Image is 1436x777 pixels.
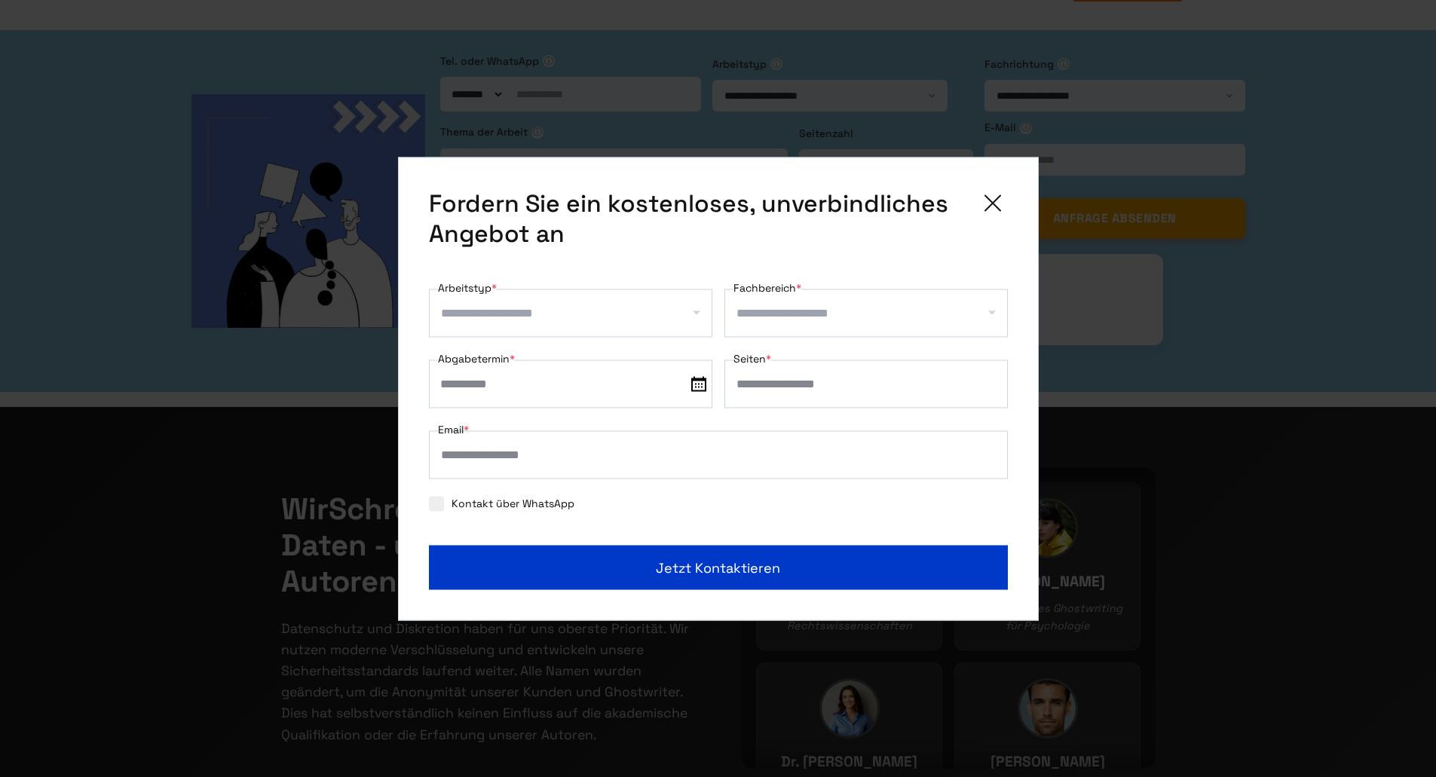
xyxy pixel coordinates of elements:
span: Jetzt kontaktieren [656,557,780,577]
span: Fordern Sie ein kostenloses, unverbindliches Angebot an [429,188,966,248]
img: date [691,376,706,391]
label: Email [438,420,469,438]
label: Fachbereich [733,278,801,296]
input: date [429,359,712,408]
label: Arbeitstyp [438,278,497,296]
label: Kontakt über WhatsApp [429,496,574,509]
button: Jetzt kontaktieren [429,545,1008,589]
label: Seiten [733,349,771,367]
label: Abgabetermin [438,349,515,367]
